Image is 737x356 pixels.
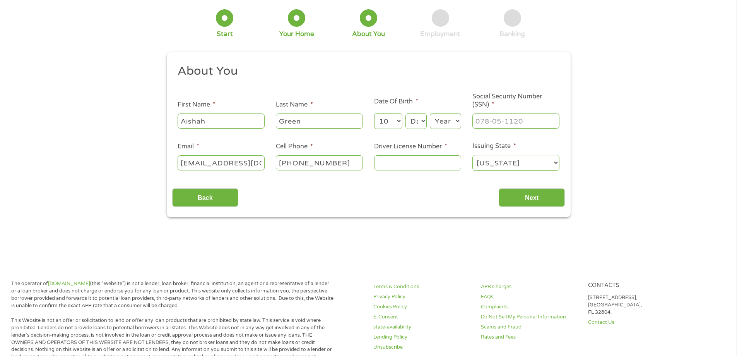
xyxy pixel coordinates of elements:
a: Rates and Fees [481,334,579,341]
a: Cookies Policy [373,303,472,311]
input: (541) 754-3010 [276,155,363,170]
h4: Contacts [588,282,686,289]
input: Back [172,188,238,207]
label: Issuing State [472,142,516,150]
input: 078-05-1120 [472,114,559,128]
a: Lending Policy [373,334,472,341]
label: Email [178,143,199,151]
div: Banking [499,30,525,38]
a: APR Charges [481,283,579,291]
a: [DOMAIN_NAME] [48,280,90,287]
p: The operator of (this “Website”) is not a lender, loan broker, financial institution, an agent or... [11,280,334,310]
label: Last Name [276,101,313,109]
h2: About You [178,64,554,79]
label: Driver License Number [374,143,447,151]
a: Scams and Fraud [481,323,579,331]
a: state-availability [373,323,472,331]
a: Privacy Policy [373,293,472,301]
div: Start [217,30,233,38]
input: john@gmail.com [178,155,265,170]
label: First Name [178,101,215,109]
div: Employment [420,30,460,38]
label: Cell Phone [276,143,313,151]
a: Terms & Conditions [373,283,472,291]
a: Unsubscribe [373,344,472,351]
a: Contact Us [588,319,686,326]
label: Date Of Birth [374,98,418,106]
p: [STREET_ADDRESS], [GEOGRAPHIC_DATA], FL 32804. [588,294,686,316]
input: Next [499,188,565,207]
input: Smith [276,114,363,128]
div: About You [352,30,385,38]
label: Social Security Number (SSN) [472,93,559,109]
input: John [178,114,265,128]
a: Do Not Sell My Personal Information [481,313,579,321]
a: E-Consent [373,313,472,321]
a: FAQs [481,293,579,301]
div: Your Home [279,30,314,38]
a: Complaints [481,303,579,311]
